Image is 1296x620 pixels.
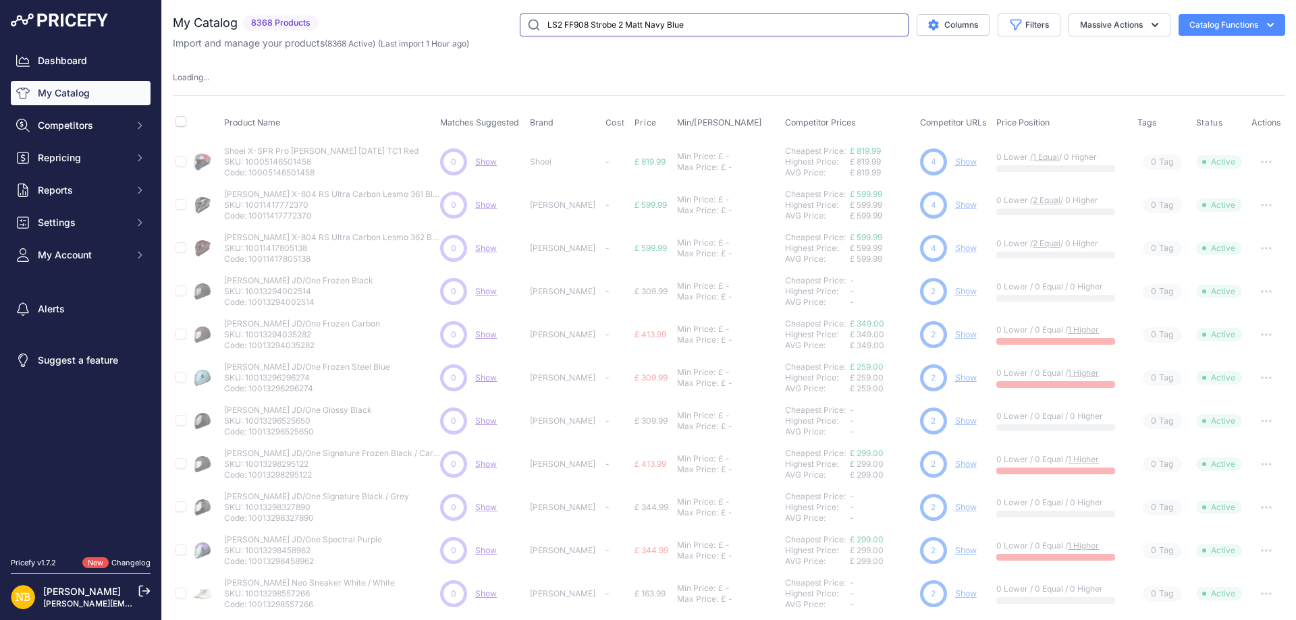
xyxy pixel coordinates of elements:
div: £ [718,194,723,205]
span: Reports [38,184,126,197]
a: 1 Higher [1068,454,1099,464]
p: 0 Lower / 0 Equal / 0 Higher [996,497,1123,508]
span: 2 [931,415,936,427]
button: Repricing [11,146,151,170]
span: - [605,243,610,253]
div: Highest Price: [785,200,850,210]
div: Min Price: [677,281,715,291]
div: Min Price: [677,497,715,507]
p: Code: 10005146501458 [224,167,418,178]
span: Active [1196,501,1242,514]
p: SKU: 10011417805138 [224,243,440,254]
p: [PERSON_NAME] [530,200,600,210]
span: £ 413.99 [634,329,666,339]
a: Show [475,157,497,167]
div: Max Price: [677,421,718,432]
div: Highest Price: [785,286,850,297]
p: Code: 10011417772370 [224,210,440,221]
span: - [850,297,854,307]
span: 0 [451,458,456,470]
a: 8368 Active [327,38,373,49]
span: Show [475,329,497,339]
span: Competitor URLs [920,117,987,128]
div: £ 599.99 [850,254,915,264]
a: Show [955,588,977,598]
span: £ 599.99 [850,200,882,210]
div: AVG Price: [785,297,850,308]
a: Show [955,372,977,383]
div: AVG Price: [785,383,850,394]
div: - [723,324,730,335]
div: Highest Price: [785,243,850,254]
span: Show [475,459,497,469]
a: Cheapest Price: [785,318,846,329]
a: 1 Higher [1068,368,1099,378]
span: Show [475,588,497,598]
span: 2 [931,501,936,513]
span: - [605,502,610,512]
a: Show [475,502,497,512]
span: Min/[PERSON_NAME] [677,117,762,128]
span: 0 [451,329,456,341]
span: £ 344.99 [634,502,668,512]
span: 0 [451,199,456,211]
p: [PERSON_NAME] X-804 RS Ultra Carbon Lesmo 361 Black / Grey [224,189,440,200]
div: £ 819.99 [850,167,915,178]
span: Active [1196,198,1242,212]
span: - [850,275,854,285]
p: SKU: 10013296525650 [224,416,372,426]
p: Shoei [530,157,600,167]
span: Active [1196,457,1242,471]
span: - [605,157,610,167]
span: Loading [173,72,209,82]
p: [PERSON_NAME] JD/One Glossy Black [224,405,372,416]
span: 4 [931,199,936,211]
p: [PERSON_NAME] JD/One Signature Frozen Black / Carbon [224,448,440,459]
p: [PERSON_NAME] [530,502,600,513]
span: Show [475,243,497,253]
a: Show [955,157,977,167]
p: SKU: 10013298295122 [224,459,440,470]
div: £ 349.00 [850,340,915,351]
span: Active [1196,328,1242,341]
p: SKU: 10005146501458 [224,157,418,167]
span: 2 [931,372,936,384]
span: Product Name [224,117,280,128]
span: - [605,372,610,383]
span: Active [1196,155,1242,169]
p: SKU: 10013294035282 [224,329,380,340]
div: AVG Price: [785,426,850,437]
div: AVG Price: [785,470,850,480]
a: Show [955,545,977,555]
a: 2 Equal [1033,238,1060,248]
span: 4 [931,156,936,168]
span: 0 [1151,199,1156,212]
span: £ 309.99 [634,286,668,296]
span: Tag [1143,154,1182,170]
p: [PERSON_NAME] [530,329,600,340]
span: 0 [451,242,456,254]
span: 2 [931,458,936,470]
a: £ 299.00 [850,448,884,458]
div: £ [721,378,726,389]
span: Tag [1143,370,1182,386]
div: - [723,151,730,162]
a: Show [475,372,497,383]
span: Cost [605,117,624,128]
div: Max Price: [677,291,718,302]
span: Competitor Prices [785,117,856,128]
p: 0 Lower / / 0 Higher [996,195,1123,206]
p: [PERSON_NAME] [530,416,600,426]
span: Tag [1143,198,1182,213]
div: Min Price: [677,194,715,205]
span: - [850,491,854,501]
a: Dashboard [11,49,151,73]
span: - [850,405,854,415]
span: 0 [1151,242,1156,255]
a: Show [955,329,977,339]
span: ... [203,72,209,82]
a: Cheapest Price: [785,189,846,199]
p: 0 Lower / / 0 Higher [996,238,1123,249]
span: Show [475,200,497,210]
div: £ 299.00 [850,470,915,480]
